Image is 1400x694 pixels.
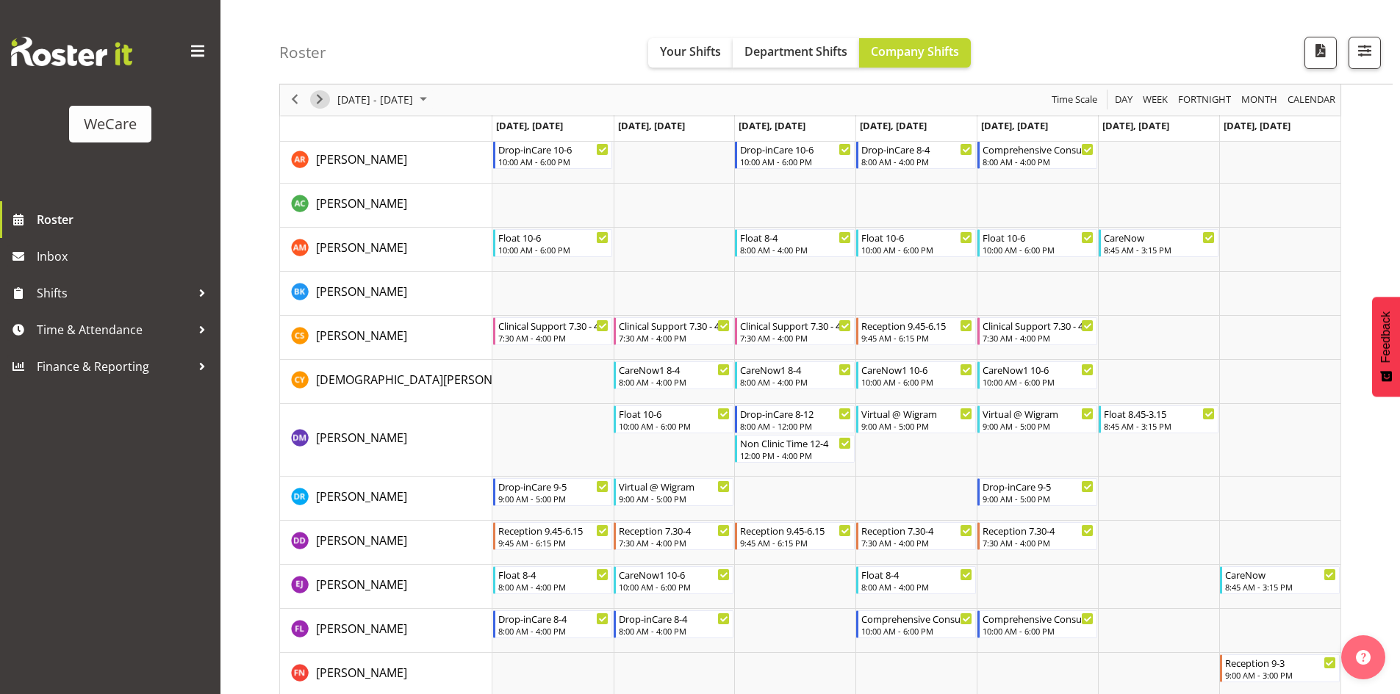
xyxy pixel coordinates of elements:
[856,522,976,550] div: Demi Dumitrean"s event - Reception 7.30-4 Begin From Thursday, November 20, 2025 at 7:30:00 AM GM...
[280,565,492,609] td: Ella Jarvis resource
[280,521,492,565] td: Demi Dumitrean resource
[280,184,492,228] td: Andrew Casburn resource
[316,195,407,212] a: [PERSON_NAME]
[619,479,730,494] div: Virtual @ Wigram
[316,576,407,593] span: [PERSON_NAME]
[856,361,976,389] div: Christianna Yu"s event - CareNow1 10-6 Begin From Thursday, November 20, 2025 at 10:00:00 AM GMT+...
[740,406,851,421] div: Drop-inCare 8-12
[37,245,213,267] span: Inbox
[740,420,851,432] div: 8:00 AM - 12:00 PM
[859,38,971,68] button: Company Shifts
[740,376,851,388] div: 8:00 AM - 4:00 PM
[983,332,1094,344] div: 7:30 AM - 4:00 PM
[648,38,733,68] button: Your Shifts
[735,229,855,257] div: Ashley Mendoza"s event - Float 8-4 Begin From Wednesday, November 19, 2025 at 8:00:00 AM GMT+13:0...
[498,567,609,582] div: Float 8-4
[316,488,407,505] a: [PERSON_NAME]
[493,522,613,550] div: Demi Dumitrean"s event - Reception 9.45-6.15 Begin From Monday, November 17, 2025 at 9:45:00 AM G...
[983,537,1094,549] div: 7:30 AM - 4:00 PM
[498,523,609,538] div: Reception 9.45-6.15
[1286,91,1337,109] span: calendar
[618,119,685,132] span: [DATE], [DATE]
[1225,655,1336,670] div: Reception 9-3
[735,522,855,550] div: Demi Dumitrean"s event - Reception 9.45-6.15 Begin From Wednesday, November 19, 2025 at 9:45:00 A...
[1225,567,1336,582] div: CareNow
[619,567,730,582] div: CareNow1 10-6
[983,611,1094,626] div: Comprehensive Consult 10-6
[316,664,407,682] a: [PERSON_NAME]
[1239,91,1280,109] button: Timeline Month
[740,449,851,461] div: 12:00 PM - 4:00 PM
[740,244,851,256] div: 8:00 AM - 4:00 PM
[316,532,407,549] a: [PERSON_NAME]
[619,318,730,333] div: Clinical Support 7.30 - 4
[280,404,492,477] td: Deepti Mahajan resource
[280,140,492,184] td: Andrea Ramirez resource
[316,371,534,388] a: [DEMOGRAPHIC_DATA][PERSON_NAME]
[619,376,730,388] div: 8:00 AM - 4:00 PM
[983,406,1094,421] div: Virtual @ Wigram
[1104,406,1215,421] div: Float 8.45-3.15
[1050,91,1099,109] span: Time Scale
[493,141,613,169] div: Andrea Ramirez"s event - Drop-inCare 10-6 Begin From Monday, November 17, 2025 at 10:00:00 AM GMT...
[619,625,730,637] div: 8:00 AM - 4:00 PM
[614,610,733,638] div: Felize Lacson"s event - Drop-inCare 8-4 Begin From Tuesday, November 18, 2025 at 8:00:00 AM GMT+1...
[280,228,492,272] td: Ashley Mendoza resource
[735,405,855,433] div: Deepti Mahajan"s event - Drop-inCare 8-12 Begin From Wednesday, November 19, 2025 at 8:00:00 AM G...
[983,244,1094,256] div: 10:00 AM - 6:00 PM
[1099,229,1218,257] div: Ashley Mendoza"s event - CareNow Begin From Saturday, November 22, 2025 at 8:45:00 AM GMT+13:00 E...
[977,361,1097,389] div: Christianna Yu"s event - CareNow1 10-6 Begin From Friday, November 21, 2025 at 10:00:00 AM GMT+13...
[498,625,609,637] div: 8:00 AM - 4:00 PM
[614,566,733,594] div: Ella Jarvis"s event - CareNow1 10-6 Begin From Tuesday, November 18, 2025 at 10:00:00 AM GMT+13:0...
[614,361,733,389] div: Christianna Yu"s event - CareNow1 8-4 Begin From Tuesday, November 18, 2025 at 8:00:00 AM GMT+13:...
[619,493,730,505] div: 9:00 AM - 5:00 PM
[1285,91,1338,109] button: Month
[861,362,972,377] div: CareNow1 10-6
[983,479,1094,494] div: Drop-inCare 9-5
[1304,37,1337,69] button: Download a PDF of the roster according to the set date range.
[316,372,534,388] span: [DEMOGRAPHIC_DATA][PERSON_NAME]
[856,229,976,257] div: Ashley Mendoza"s event - Float 10-6 Begin From Thursday, November 20, 2025 at 10:00:00 AM GMT+13:...
[498,230,609,245] div: Float 10-6
[860,119,927,132] span: [DATE], [DATE]
[280,609,492,653] td: Felize Lacson resource
[740,523,851,538] div: Reception 9.45-6.15
[983,420,1094,432] div: 9:00 AM - 5:00 PM
[316,620,407,637] a: [PERSON_NAME]
[1141,91,1171,109] button: Timeline Week
[856,610,976,638] div: Felize Lacson"s event - Comprehensive Consult 10-6 Begin From Thursday, November 20, 2025 at 10:0...
[493,229,613,257] div: Ashley Mendoza"s event - Float 10-6 Begin From Monday, November 17, 2025 at 10:00:00 AM GMT+13:00...
[735,317,855,345] div: Catherine Stewart"s event - Clinical Support 7.30 - 4 Begin From Wednesday, November 19, 2025 at ...
[861,318,972,333] div: Reception 9.45-6.15
[1049,91,1100,109] button: Time Scale
[739,119,805,132] span: [DATE], [DATE]
[871,43,959,59] span: Company Shifts
[983,376,1094,388] div: 10:00 AM - 6:00 PM
[336,91,414,109] span: [DATE] - [DATE]
[1225,669,1336,681] div: 9:00 AM - 3:00 PM
[1104,230,1215,245] div: CareNow
[310,91,330,109] button: Next
[861,376,972,388] div: 10:00 AM - 6:00 PM
[279,44,326,61] h4: Roster
[280,316,492,360] td: Catherine Stewart resource
[861,406,972,421] div: Virtual @ Wigram
[977,610,1097,638] div: Felize Lacson"s event - Comprehensive Consult 10-6 Begin From Friday, November 21, 2025 at 10:00:...
[977,229,1097,257] div: Ashley Mendoza"s event - Float 10-6 Begin From Friday, November 21, 2025 at 10:00:00 AM GMT+13:00...
[614,522,733,550] div: Demi Dumitrean"s event - Reception 7.30-4 Begin From Tuesday, November 18, 2025 at 7:30:00 AM GMT...
[37,319,191,341] span: Time & Attendance
[735,141,855,169] div: Andrea Ramirez"s event - Drop-inCare 10-6 Begin From Wednesday, November 19, 2025 at 10:00:00 AM ...
[977,522,1097,550] div: Demi Dumitrean"s event - Reception 7.30-4 Begin From Friday, November 21, 2025 at 7:30:00 AM GMT+...
[1356,650,1371,665] img: help-xxl-2.png
[332,84,436,115] div: November 17 - 23, 2025
[619,523,730,538] div: Reception 7.30-4
[316,327,407,344] a: [PERSON_NAME]
[983,625,1094,637] div: 10:00 AM - 6:00 PM
[280,477,492,521] td: Deepti Raturi resource
[983,493,1094,505] div: 9:00 AM - 5:00 PM
[1225,581,1336,593] div: 8:45 AM - 3:15 PM
[1220,566,1340,594] div: Ella Jarvis"s event - CareNow Begin From Sunday, November 23, 2025 at 8:45:00 AM GMT+13:00 Ends A...
[316,239,407,256] a: [PERSON_NAME]
[619,420,730,432] div: 10:00 AM - 6:00 PM
[740,435,851,450] div: Non Clinic Time 12-4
